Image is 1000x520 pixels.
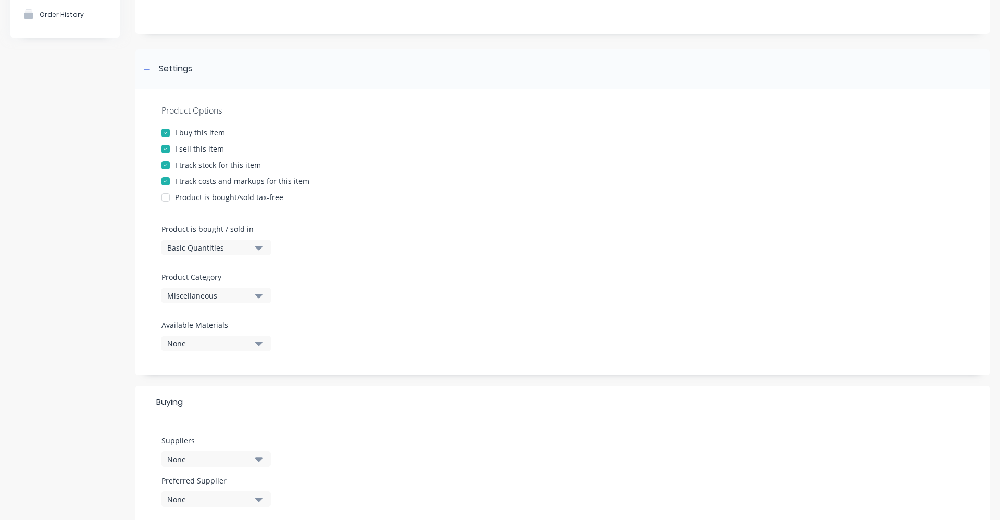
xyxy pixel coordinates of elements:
label: Preferred Supplier [161,475,271,486]
div: None [167,454,251,465]
button: Order History [10,1,120,27]
div: Product is bought/sold tax-free [175,192,283,203]
button: Miscellaneous [161,288,271,303]
div: None [167,494,251,505]
div: Basic Quantities [167,242,251,253]
label: Suppliers [161,435,271,446]
div: Product Options [161,104,964,117]
label: Available Materials [161,319,271,330]
div: Settings [159,63,192,76]
button: None [161,491,271,507]
div: I buy this item [175,127,225,138]
div: I track costs and markups for this item [175,176,309,187]
div: Order History [40,10,84,18]
div: I track stock for this item [175,159,261,170]
label: Product Category [161,271,266,282]
div: I sell this item [175,143,224,154]
div: Miscellaneous [167,290,251,301]
div: Buying [135,386,990,419]
label: Product is bought / sold in [161,224,266,234]
button: None [161,336,271,351]
div: None [167,338,251,349]
button: None [161,451,271,467]
button: Basic Quantities [161,240,271,255]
